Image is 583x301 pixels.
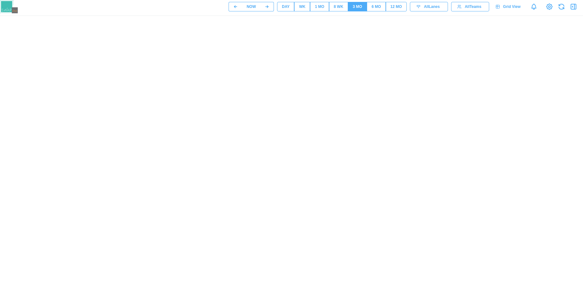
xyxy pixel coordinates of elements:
div: DAY [282,4,289,10]
button: 8 WK [329,2,348,11]
button: AllTeams [451,2,489,11]
button: WK [294,2,310,11]
button: 1 MO [310,2,329,11]
div: 12 MO [391,4,402,10]
div: 8 WK [334,4,343,10]
span: All Lanes [424,2,440,11]
div: 6 MO [372,4,381,10]
button: NOW [242,2,260,11]
span: All Teams [465,2,481,11]
button: 12 MO [386,2,407,11]
div: 1 MO [315,4,324,10]
a: View Project [545,2,554,11]
span: Grid View [503,2,521,11]
div: WK [299,4,305,10]
button: Open Drawer [569,2,578,11]
button: Refresh Grid [557,2,566,11]
button: 3 MO [348,2,367,11]
a: Notifications [528,1,539,12]
button: DAY [277,2,294,11]
button: 6 MO [367,2,385,11]
div: NOW [247,4,256,10]
a: Grid View [492,2,525,11]
button: AllLanes [410,2,448,11]
div: 3 MO [353,4,362,10]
